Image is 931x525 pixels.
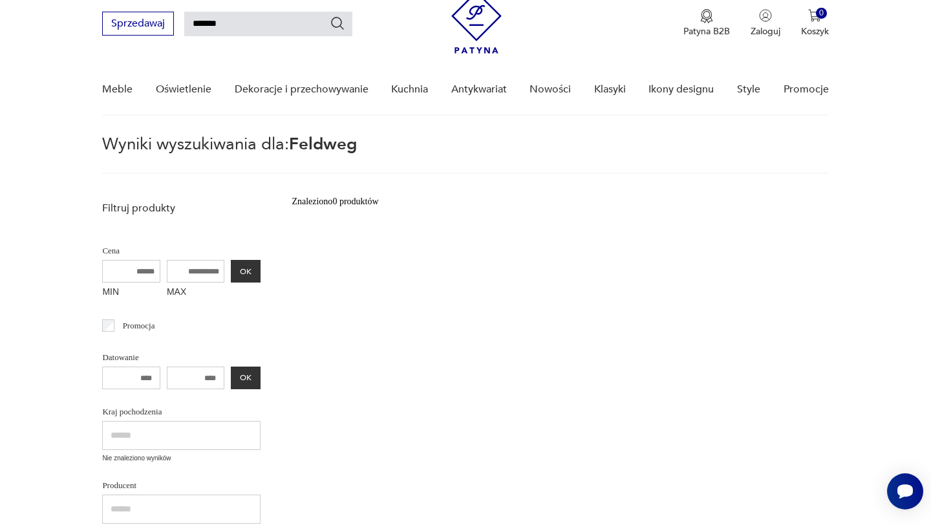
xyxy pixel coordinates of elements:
[231,367,261,389] button: OK
[759,9,772,22] img: Ikonka użytkownika
[816,8,827,19] div: 0
[102,65,133,114] a: Meble
[737,65,760,114] a: Style
[530,65,571,114] a: Nowości
[102,350,261,365] p: Datowanie
[683,9,730,37] button: Patyna B2B
[102,244,261,258] p: Cena
[235,65,369,114] a: Dekoracje i przechowywanie
[700,9,713,23] img: Ikona medalu
[451,65,507,114] a: Antykwariat
[594,65,626,114] a: Klasyki
[167,283,225,303] label: MAX
[391,65,428,114] a: Kuchnia
[102,283,160,303] label: MIN
[123,319,155,333] p: Promocja
[231,260,261,283] button: OK
[289,133,357,156] span: Feldweg
[808,9,821,22] img: Ikona koszyka
[102,478,261,493] p: Producent
[683,25,730,37] p: Patyna B2B
[102,453,261,464] p: Nie znaleziono wyników
[751,25,780,37] p: Zaloguj
[102,136,828,174] p: Wyniki wyszukiwania dla:
[330,16,345,31] button: Szukaj
[156,65,211,114] a: Oświetlenie
[102,405,261,419] p: Kraj pochodzenia
[683,9,730,37] a: Ikona medaluPatyna B2B
[648,65,714,114] a: Ikony designu
[784,65,829,114] a: Promocje
[801,9,829,37] button: 0Koszyk
[801,25,829,37] p: Koszyk
[292,195,378,209] div: Znaleziono 0 produktów
[887,473,923,509] iframe: Smartsupp widget button
[102,20,174,29] a: Sprzedawaj
[751,9,780,37] button: Zaloguj
[102,12,174,36] button: Sprzedawaj
[102,201,261,215] p: Filtruj produkty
